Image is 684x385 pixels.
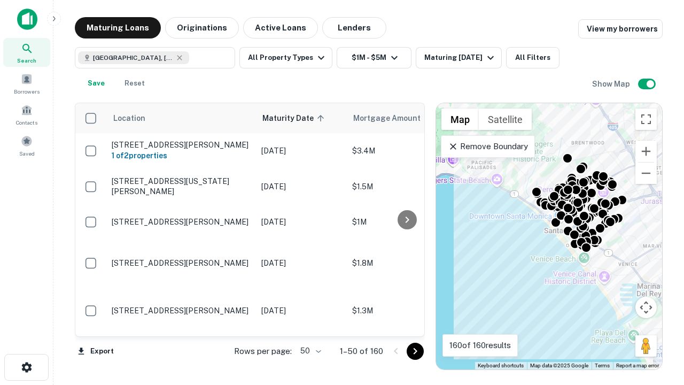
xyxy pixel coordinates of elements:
span: Contacts [16,118,37,127]
p: $3.4M [352,145,459,157]
p: [STREET_ADDRESS][US_STATE][PERSON_NAME] [112,176,251,196]
span: Maturity Date [262,112,328,125]
button: Active Loans [243,17,318,38]
p: $1.3M [352,305,459,317]
button: Save your search to get updates of matches that match your search criteria. [79,73,113,94]
button: Lenders [322,17,386,38]
p: [DATE] [261,257,341,269]
p: [STREET_ADDRESS][PERSON_NAME] [112,306,251,315]
button: Show street map [441,109,479,130]
p: Rows per page: [234,345,292,358]
a: Saved [3,131,50,160]
th: Location [106,103,256,133]
div: 50 [296,343,323,359]
div: 0 0 [436,103,662,369]
a: Open this area in Google Maps (opens a new window) [439,356,474,369]
span: Mortgage Amount [353,112,434,125]
p: $1.5M [352,181,459,192]
p: 160 of 160 results [449,339,511,352]
h6: 1 of 2 properties [112,150,251,161]
span: Saved [19,149,35,158]
th: Mortgage Amount [347,103,464,133]
p: [DATE] [261,305,341,317]
a: View my borrowers [578,19,663,38]
button: Go to next page [407,343,424,360]
p: [DATE] [261,216,341,228]
img: Google [439,356,474,369]
p: [DATE] [261,181,341,192]
button: Toggle fullscreen view [635,109,657,130]
th: Maturity Date [256,103,347,133]
button: Maturing [DATE] [416,47,502,68]
p: [DATE] [261,145,341,157]
span: Search [17,56,36,65]
p: [STREET_ADDRESS][PERSON_NAME] [112,140,251,150]
span: Borrowers [14,87,40,96]
button: All Filters [506,47,559,68]
h6: Show Map [592,78,632,90]
button: Show satellite imagery [479,109,532,130]
button: Zoom in [635,141,657,162]
div: Maturing [DATE] [424,51,497,64]
img: capitalize-icon.png [17,9,37,30]
p: Remove Boundary [448,140,527,153]
p: 1–50 of 160 [340,345,383,358]
iframe: Chat Widget [631,299,684,351]
span: Map data ©2025 Google [530,363,588,368]
a: Contacts [3,100,50,129]
button: Map camera controls [635,297,657,318]
button: Reset [118,73,152,94]
button: All Property Types [239,47,332,68]
button: Zoom out [635,163,657,184]
button: Keyboard shortcuts [478,362,524,369]
button: Originations [165,17,239,38]
button: Maturing Loans [75,17,161,38]
a: Report a map error [616,363,659,368]
a: Search [3,38,50,67]
span: [GEOGRAPHIC_DATA], [GEOGRAPHIC_DATA], [GEOGRAPHIC_DATA] [93,53,173,63]
button: Export [75,343,116,359]
p: [STREET_ADDRESS][PERSON_NAME] [112,217,251,227]
p: $1.8M [352,257,459,269]
a: Borrowers [3,69,50,98]
p: [STREET_ADDRESS][PERSON_NAME] [112,258,251,268]
p: $1M [352,216,459,228]
button: $1M - $5M [337,47,411,68]
a: Terms (opens in new tab) [595,363,610,368]
span: Location [113,112,145,125]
